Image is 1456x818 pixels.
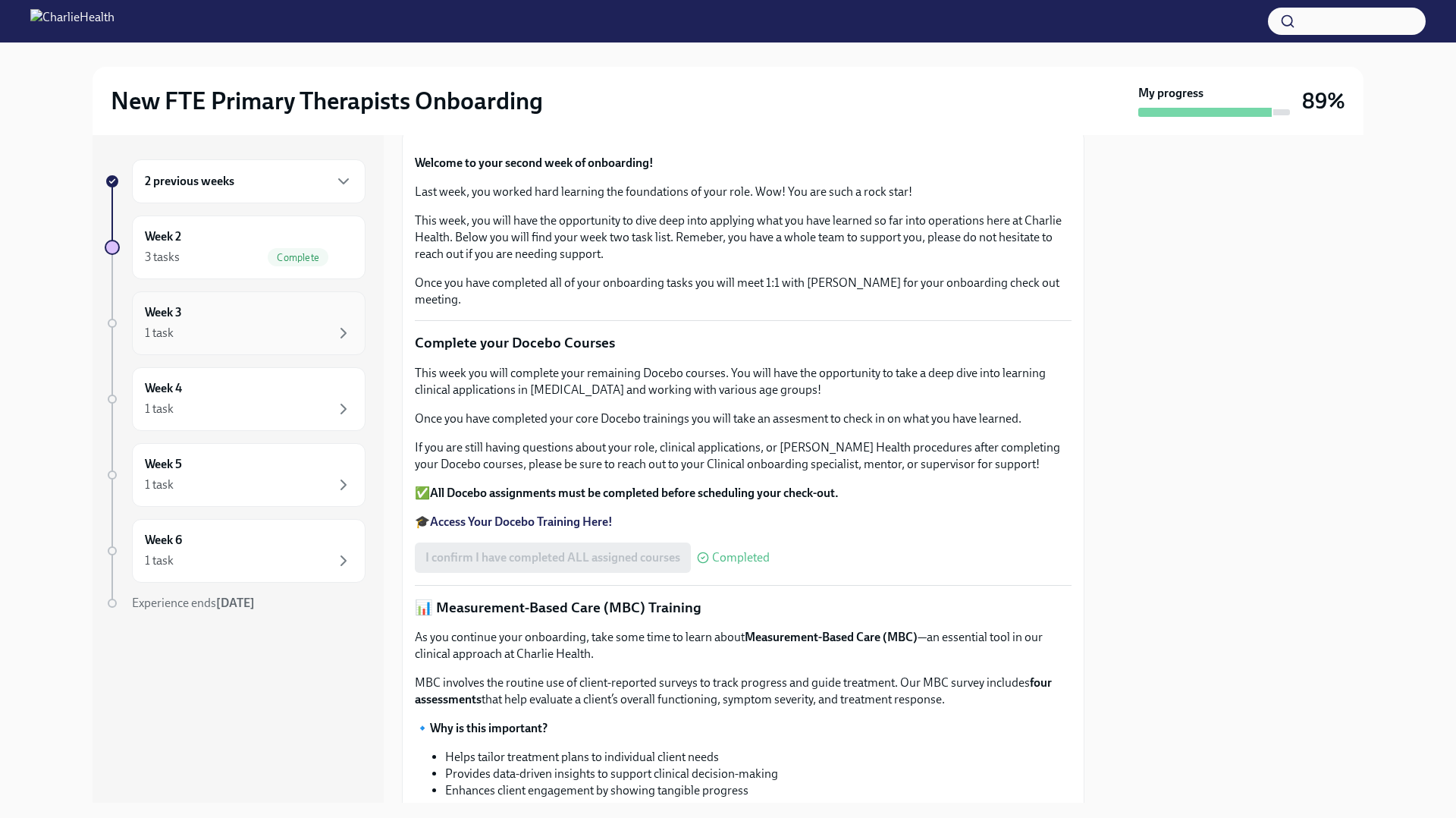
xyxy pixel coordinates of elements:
h2: New FTE Primary Therapists Onboarding [111,86,543,116]
li: Enhances client engagement by showing tangible progress [445,782,1072,799]
p: Last week, you worked hard learning the foundations of your role. Wow! You are such a rock star! [415,184,1072,200]
li: Helps tailor treatment plans to individual client needs [445,749,1072,766]
a: Week 51 task [105,443,366,507]
div: 1 task [145,401,174,417]
p: Complete your Docebo Courses [415,333,1072,353]
a: Access Your Docebo Training Here! [430,514,613,529]
strong: My progress [1138,85,1203,102]
p: 🔹 [415,720,1072,737]
p: ✅ [415,485,1072,502]
p: If you are still having questions about your role, clinical applications, or [PERSON_NAME] Health... [415,439,1072,473]
h6: Week 3 [145,304,182,321]
a: Week 61 task [105,519,366,583]
h6: Week 5 [145,456,182,473]
h6: Week 4 [145,380,182,397]
strong: Welcome to your second week of onboarding! [415,156,654,170]
span: Complete [268,252,328,263]
h6: Week 2 [145,228,181,245]
h6: Week 6 [145,532,182,549]
p: Once you have completed all of your onboarding tasks you will meet 1:1 with [PERSON_NAME] for you... [415,275,1072,308]
p: 🎓 [415,514,1072,530]
p: As you continue your onboarding, take some time to learn about —an essential tool in our clinical... [415,629,1072,662]
a: Week 41 task [105,367,366,431]
p: 📊 Measurement-Based Care (MBC) Training [415,598,1072,618]
strong: Measurement-Based Care (MBC) [745,630,918,644]
img: CharlieHealth [30,9,115,33]
strong: All Docebo assignments must be completed before scheduling your check-out. [430,486,839,500]
h6: 2 previous weeks [145,173,234,190]
div: 1 task [145,477,174,493]
div: 1 task [145,325,174,341]
p: Once you have completed your core Docebo trainings you will take an assesment to check in on what... [415,411,1072,427]
span: Completed [712,552,770,564]
strong: Why is this important? [430,721,548,735]
a: Week 31 task [105,291,366,355]
p: This week, you will have the opportunity to dive deep into applying what you have learned so far ... [415,212,1072,263]
p: MBC involves the routine use of client-reported surveys to track progress and guide treatment. Ou... [415,675,1072,708]
div: 1 task [145,552,174,569]
li: Provides data-driven insights to support clinical decision-making [445,766,1072,782]
span: Experience ends [132,596,255,610]
div: 3 tasks [145,249,180,266]
strong: [DATE] [216,596,255,610]
a: Week 23 tasksComplete [105,216,366,279]
p: This week you will complete your remaining Docebo courses. You will have the opportunity to take ... [415,365,1072,398]
div: 2 previous weeks [132,159,366,203]
h3: 89% [1302,87,1345,115]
